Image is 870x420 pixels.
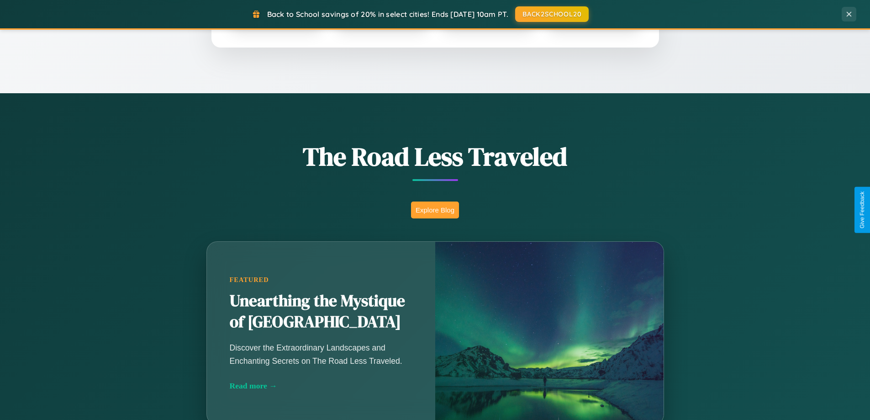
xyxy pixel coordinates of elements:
[230,341,412,367] p: Discover the Extraordinary Landscapes and Enchanting Secrets on The Road Less Traveled.
[230,381,412,391] div: Read more →
[161,139,709,174] h1: The Road Less Traveled
[230,276,412,284] div: Featured
[267,10,508,19] span: Back to School savings of 20% in select cities! Ends [DATE] 10am PT.
[411,202,459,218] button: Explore Blog
[230,291,412,333] h2: Unearthing the Mystique of [GEOGRAPHIC_DATA]
[515,6,589,22] button: BACK2SCHOOL20
[859,191,865,229] div: Give Feedback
